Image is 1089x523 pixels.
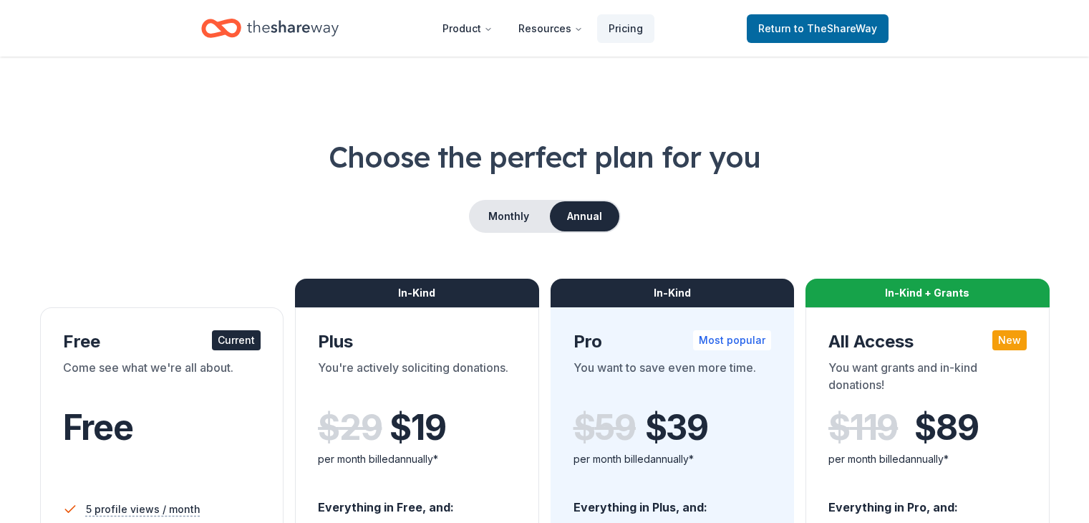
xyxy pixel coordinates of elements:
[693,330,771,350] div: Most popular
[828,486,1027,517] div: Everything in Pro, and:
[86,501,200,518] span: 5 profile views / month
[573,451,772,468] div: per month billed annually*
[63,359,261,399] div: Come see what we're all about.
[914,408,978,448] span: $ 89
[550,201,619,231] button: Annual
[318,359,516,399] div: You're actively soliciting donations.
[828,359,1027,399] div: You want grants and in-kind donations!
[295,279,539,307] div: In-Kind
[212,330,261,350] div: Current
[551,279,795,307] div: In-Kind
[63,330,261,353] div: Free
[431,11,654,45] nav: Main
[828,451,1027,468] div: per month billed annually*
[201,11,339,45] a: Home
[507,14,594,43] button: Resources
[431,14,504,43] button: Product
[470,201,547,231] button: Monthly
[389,408,445,448] span: $ 19
[318,451,516,468] div: per month billed annually*
[63,406,133,448] span: Free
[34,137,1055,177] h1: Choose the perfect plan for you
[805,279,1050,307] div: In-Kind + Grants
[573,486,772,517] div: Everything in Plus, and:
[573,330,772,353] div: Pro
[318,486,516,517] div: Everything in Free, and:
[645,408,708,448] span: $ 39
[758,20,877,37] span: Return
[318,330,516,353] div: Plus
[597,14,654,43] a: Pricing
[573,359,772,399] div: You want to save even more time.
[992,330,1027,350] div: New
[828,330,1027,353] div: All Access
[794,22,877,34] span: to TheShareWay
[747,14,889,43] a: Returnto TheShareWay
